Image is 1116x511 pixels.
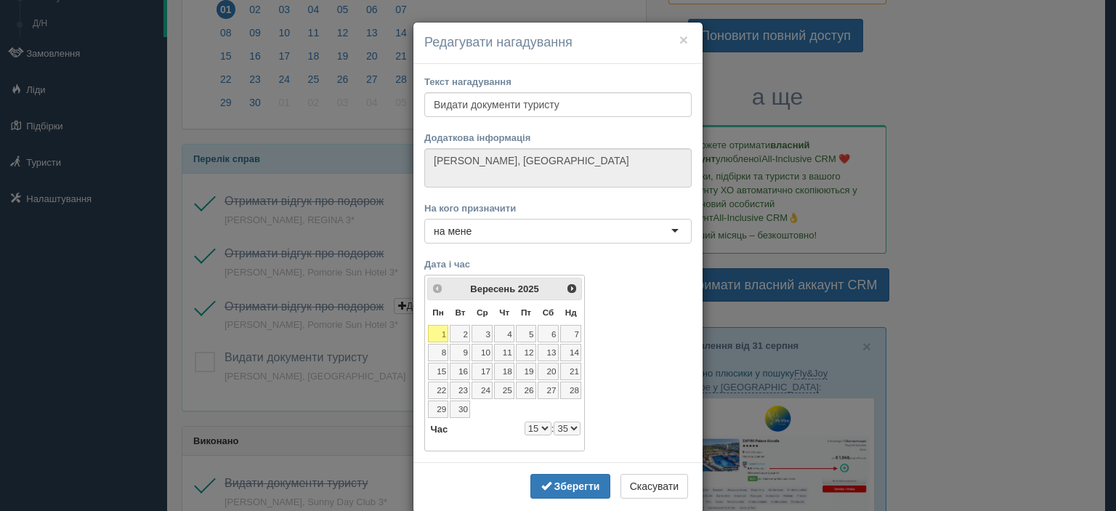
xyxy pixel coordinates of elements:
a: 30 [450,401,470,418]
a: 14 [560,344,582,361]
label: Текст нагадування [424,75,692,89]
a: 25 [494,382,514,399]
span: Наст> [566,283,578,294]
a: 9 [450,344,470,361]
button: Скасувати [620,474,688,499]
a: 11 [494,344,514,361]
a: 12 [516,344,536,361]
button: Зберегти [530,474,610,499]
span: Середа [477,307,488,317]
a: 28 [560,382,582,399]
a: Наст> [563,280,580,297]
a: 2 [450,325,470,342]
span: Вересень [470,283,515,294]
a: 10 [472,344,493,361]
a: 13 [538,344,559,361]
span: Понеділок [432,307,443,317]
button: × [679,32,688,47]
a: 15 [428,363,449,380]
span: Вівторок [455,307,465,317]
div: на мене [434,224,472,238]
a: 17 [472,363,493,380]
a: 20 [538,363,559,380]
a: 4 [494,325,514,342]
span: Неділя [565,307,577,317]
a: 27 [538,382,559,399]
a: 7 [560,325,582,342]
a: 21 [560,363,582,380]
a: 3 [472,325,493,342]
a: 6 [538,325,559,342]
span: 2025 [518,283,539,294]
a: 8 [428,344,449,361]
b: Зберегти [554,480,600,492]
span: Субота [543,307,554,317]
label: Додаткова інформація [424,131,692,145]
h4: Редагувати нагадування [424,33,692,52]
a: 23 [450,382,470,399]
a: 24 [472,382,493,399]
a: 29 [428,401,449,418]
dt: Час [427,422,448,437]
label: Дата і час [424,257,692,271]
label: На кого призначити [424,201,692,215]
a: 26 [516,382,536,399]
span: П [521,307,531,317]
a: 1 [428,325,449,342]
a: 19 [516,363,536,380]
span: Четвер [499,307,509,317]
a: 22 [428,382,449,399]
a: 18 [494,363,514,380]
a: 16 [450,363,470,380]
a: 5 [516,325,536,342]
